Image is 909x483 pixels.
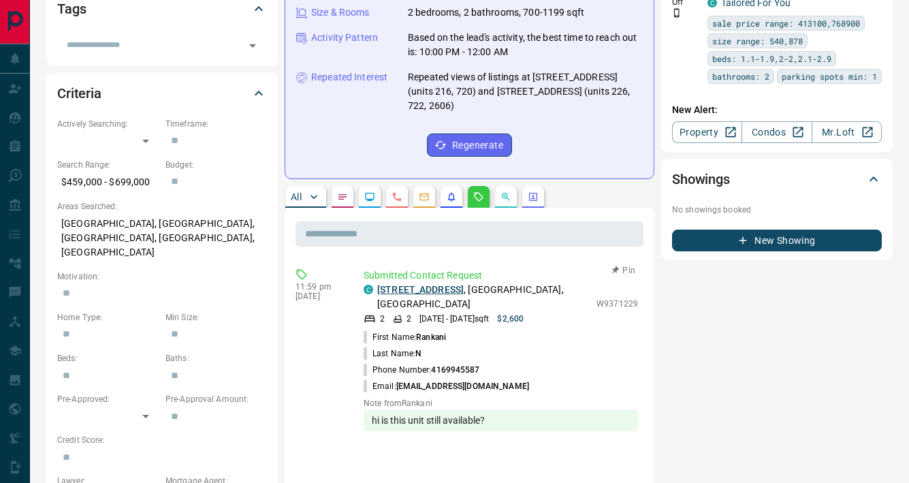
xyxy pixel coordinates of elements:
p: 2 [406,313,411,325]
div: condos.ca [364,285,373,294]
p: Budget: [165,159,267,171]
p: Min Size: [165,311,267,324]
svg: Calls [392,191,402,202]
p: Pre-Approved: [57,393,159,405]
p: 11:59 pm [296,282,343,292]
p: $459,000 - $699,000 [57,171,159,193]
svg: Lead Browsing Activity [364,191,375,202]
p: [DATE] - [DATE] sqft [419,313,489,325]
p: Motivation: [57,270,267,283]
p: Repeated views of listings at [STREET_ADDRESS] (units 216, 720) and [STREET_ADDRESS] (units 226, ... [408,70,643,113]
span: sale price range: 413100,768900 [712,16,860,30]
p: No showings booked [672,204,882,216]
p: Baths: [165,352,267,364]
p: [DATE] [296,292,343,301]
p: Repeated Interest [311,70,387,84]
span: parking spots min: 1 [782,69,877,83]
div: Showings [672,163,882,196]
p: All [291,192,302,202]
p: $2,600 [497,313,524,325]
p: Actively Searching: [57,118,159,130]
p: Email: [364,380,529,392]
p: New Alert: [672,103,882,117]
a: [STREET_ADDRESS] [377,284,464,295]
a: Condos [741,121,812,143]
svg: Opportunities [500,191,511,202]
p: Credit Score: [57,434,267,446]
span: Rankani [416,332,446,342]
p: Search Range: [57,159,159,171]
p: [GEOGRAPHIC_DATA], [GEOGRAPHIC_DATA], [GEOGRAPHIC_DATA], [GEOGRAPHIC_DATA], [GEOGRAPHIC_DATA] [57,213,267,264]
svg: Notes [337,191,348,202]
span: bathrooms: 2 [712,69,769,83]
p: Note from Rankani [364,399,638,408]
button: Regenerate [427,134,512,157]
span: N [415,349,421,358]
p: Submitted Contact Request [364,268,638,283]
p: Areas Searched: [57,200,267,213]
a: Mr.Loft [812,121,882,143]
svg: Push Notification Only [672,8,682,18]
p: Phone Number: [364,364,480,376]
p: 2 [380,313,385,325]
svg: Agent Actions [528,191,539,202]
p: , [GEOGRAPHIC_DATA], [GEOGRAPHIC_DATA] [377,283,590,311]
span: beds: 1.1-1.9,2-2,2.1-2.9 [712,52,831,65]
svg: Listing Alerts [446,191,457,202]
div: hi is this unit still available? [364,409,638,431]
span: [EMAIL_ADDRESS][DOMAIN_NAME] [396,381,529,391]
span: size range: 540,878 [712,34,803,48]
p: Based on the lead's activity, the best time to reach out is: 10:00 PM - 12:00 AM [408,31,643,59]
p: Last Name: [364,347,421,360]
div: Criteria [57,77,267,110]
svg: Requests [473,191,484,202]
p: 2 bedrooms, 2 bathrooms, 700-1199 sqft [408,5,584,20]
p: Beds: [57,352,159,364]
h2: Criteria [57,82,101,104]
span: 4169945587 [431,365,479,375]
p: Pre-Approval Amount: [165,393,267,405]
button: Open [243,36,262,55]
p: W9371229 [596,298,638,310]
p: Activity Pattern [311,31,378,45]
svg: Emails [419,191,430,202]
h2: Showings [672,168,730,190]
p: Home Type: [57,311,159,324]
p: First Name: [364,331,446,343]
a: Property [672,121,742,143]
p: Size & Rooms [311,5,370,20]
button: Pin [604,264,643,277]
p: Timeframe: [165,118,267,130]
button: New Showing [672,230,882,251]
